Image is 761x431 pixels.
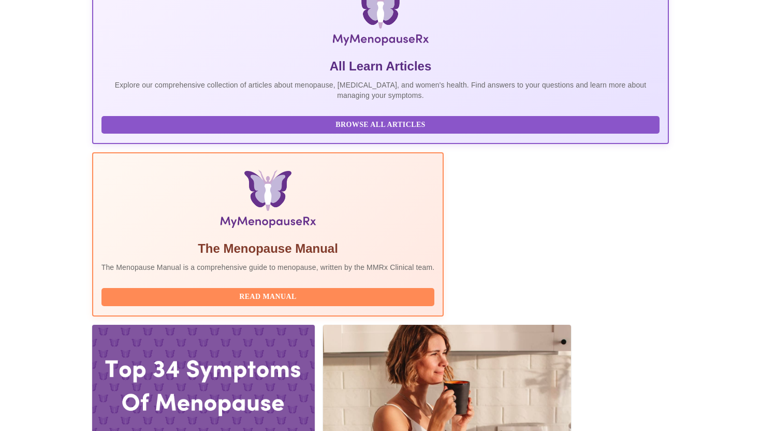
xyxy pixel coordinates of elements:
button: Read Manual [101,288,435,306]
h5: The Menopause Manual [101,240,435,257]
a: Read Manual [101,292,437,300]
p: Explore our comprehensive collection of articles about menopause, [MEDICAL_DATA], and women's hea... [101,80,660,100]
span: Read Manual [112,291,425,304]
img: Menopause Manual [154,170,382,232]
span: Browse All Articles [112,119,650,132]
p: The Menopause Manual is a comprehensive guide to menopause, written by the MMRx Clinical team. [101,262,435,272]
a: Browse All Articles [101,120,663,128]
button: Browse All Articles [101,116,660,134]
h5: All Learn Articles [101,58,660,75]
